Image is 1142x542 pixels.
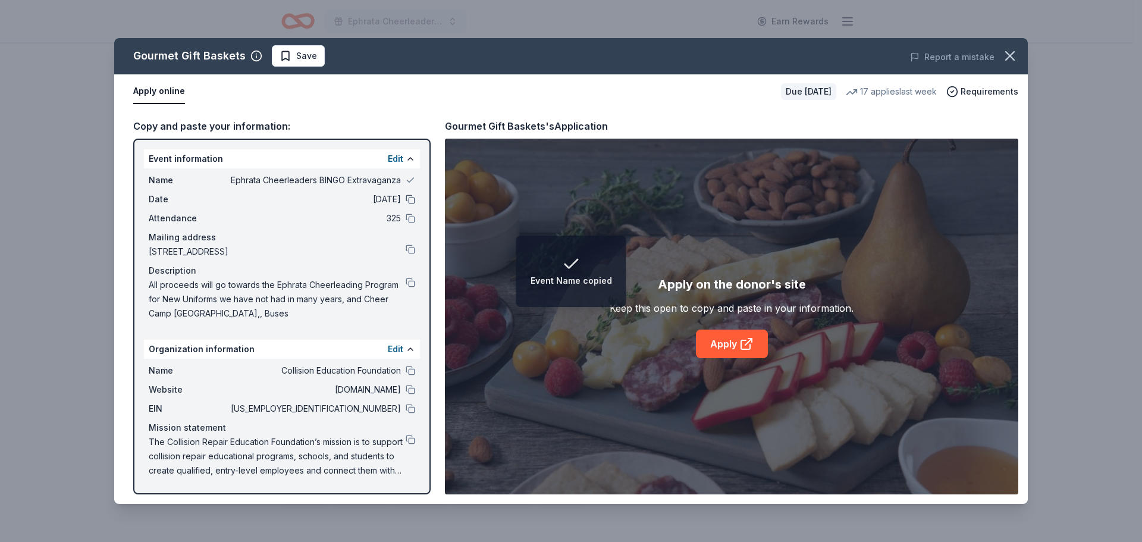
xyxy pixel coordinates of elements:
div: Gourmet Gift Baskets [133,46,246,65]
button: Edit [388,152,403,166]
span: All proceeds will go towards the Ephrata Cheerleading Program for New Uniforms we have not had in... [149,278,406,321]
div: Description [149,264,415,278]
div: Mailing address [149,230,415,245]
span: Date [149,192,228,206]
button: Edit [388,342,403,356]
a: Apply [696,330,768,358]
span: [US_EMPLOYER_IDENTIFICATION_NUMBER] [228,402,401,416]
button: Report a mistake [910,50,994,64]
button: Apply online [133,79,185,104]
div: Copy and paste your information: [133,118,431,134]
div: Due [DATE] [781,83,836,100]
button: Save [272,45,325,67]
div: Apply on the donor's site [658,275,806,294]
span: 325 [228,211,401,225]
span: Name [149,364,228,378]
span: [DATE] [228,192,401,206]
div: Event information [144,149,420,168]
span: The Collision Repair Education Foundation’s mission is to support collision repair educational pr... [149,435,406,478]
span: [DOMAIN_NAME] [228,383,401,397]
div: Keep this open to copy and paste in your information. [610,301,854,315]
span: Save [296,49,317,63]
div: Mission statement [149,421,415,435]
span: Ephrata Cheerleaders BINGO Extravaganza [228,173,401,187]
div: Organization information [144,340,420,359]
span: Requirements [961,84,1018,99]
div: Event Name copied [531,274,612,288]
span: Website [149,383,228,397]
span: EIN [149,402,228,416]
span: Attendance [149,211,228,225]
span: Collision Education Foundation [228,364,401,378]
div: Gourmet Gift Baskets's Application [445,118,608,134]
button: Requirements [946,84,1018,99]
span: [STREET_ADDRESS] [149,245,406,259]
span: Name [149,173,228,187]
div: 17 applies last week [846,84,937,99]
